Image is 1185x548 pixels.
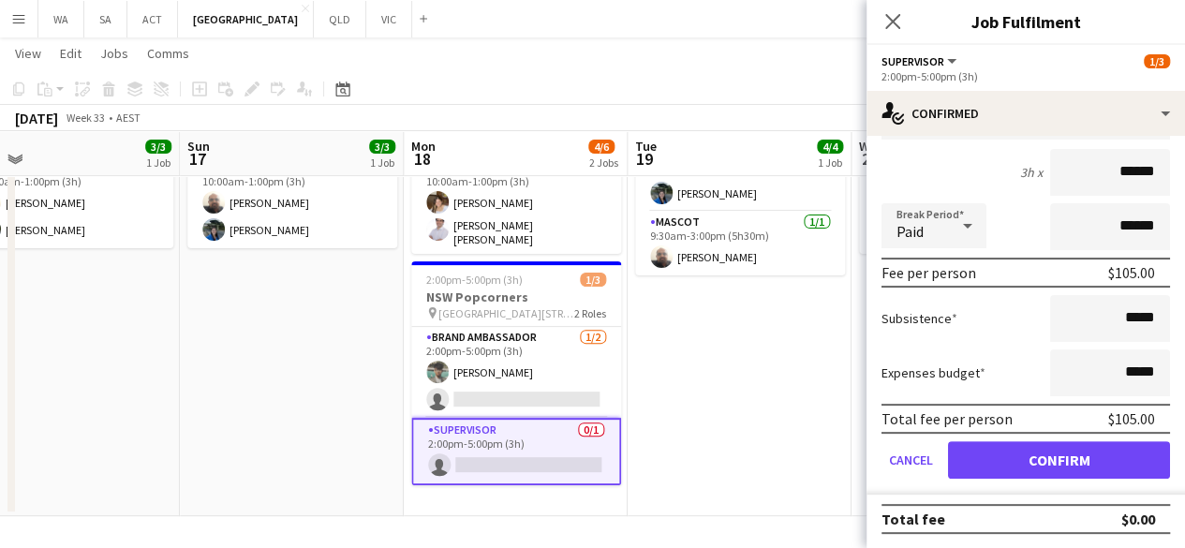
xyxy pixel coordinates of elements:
span: Wed [859,138,883,155]
label: Expenses budget [881,364,985,381]
app-card-role: Brand Ambassador1/22:00pm-5:00pm (3h)[PERSON_NAME] [411,327,621,418]
a: Comms [140,41,197,66]
app-card-role: Brand Ambassador2/210:00am-1:00pm (3h)[PERSON_NAME][PERSON_NAME] [187,157,397,248]
span: 2:00pm-5:00pm (3h) [426,273,523,287]
span: 2 Roles [574,306,606,320]
app-card-role: Mascot1/19:30am-3:00pm (5h30m)[PERSON_NAME] [635,212,845,275]
span: View [15,45,41,62]
button: Supervisor [881,54,959,68]
div: 2:00pm-5:00pm (3h) [881,69,1170,83]
button: VIC [366,1,412,37]
span: Comms [147,45,189,62]
a: View [7,41,49,66]
span: [GEOGRAPHIC_DATA][STREET_ADDRESS][GEOGRAPHIC_DATA] [438,306,574,320]
div: $0.00 [1121,510,1155,528]
span: 3/3 [145,140,171,154]
app-job-card: 2:00pm-5:00pm (3h)1/3NSW Popcorners [GEOGRAPHIC_DATA][STREET_ADDRESS][GEOGRAPHIC_DATA]2 RolesBran... [411,261,621,485]
div: Confirmed [867,91,1185,136]
label: Subsistence [881,310,957,327]
h3: NSW Popcorners [411,289,621,305]
div: 2 Jobs [589,156,618,170]
div: 1 Job [146,156,170,170]
span: 4/4 [817,140,843,154]
span: Supervisor [881,54,944,68]
button: [GEOGRAPHIC_DATA] [178,1,314,37]
span: 3/3 [369,140,395,154]
div: 1 Job [818,156,842,170]
button: Confirm [948,441,1170,479]
span: 4/6 [588,140,615,154]
app-card-role: Brand Ambassador2/210:00am-1:00pm (3h)[PERSON_NAME][PERSON_NAME] [PERSON_NAME] [859,157,1069,254]
a: Jobs [93,41,136,66]
app-card-role: Brand Ambassador2/210:00am-1:00pm (3h)[PERSON_NAME][PERSON_NAME] [PERSON_NAME] [411,157,621,254]
button: ACT [127,1,178,37]
span: Paid [896,222,924,241]
span: Tue [635,138,657,155]
div: Total fee per person [881,409,1013,428]
div: $105.00 [1108,263,1155,282]
button: SA [84,1,127,37]
div: [DATE] [15,109,58,127]
button: QLD [314,1,366,37]
span: 1/3 [580,273,606,287]
button: Cancel [881,441,941,479]
span: Edit [60,45,81,62]
button: WA [38,1,84,37]
span: 18 [408,148,436,170]
span: 19 [632,148,657,170]
div: $105.00 [1108,409,1155,428]
app-card-role: Supervisor0/12:00pm-5:00pm (3h) [411,418,621,485]
span: Mon [411,138,436,155]
span: 20 [856,148,883,170]
span: Jobs [100,45,128,62]
h3: Job Fulfilment [867,9,1185,34]
div: AEST [116,111,141,125]
div: Total fee [881,510,945,528]
div: 1 Job [370,156,394,170]
a: Edit [52,41,89,66]
span: 17 [185,148,210,170]
div: 3h x [1020,164,1043,181]
span: Sun [187,138,210,155]
span: Week 33 [62,111,109,125]
span: 1/3 [1144,54,1170,68]
div: Fee per person [881,263,976,282]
